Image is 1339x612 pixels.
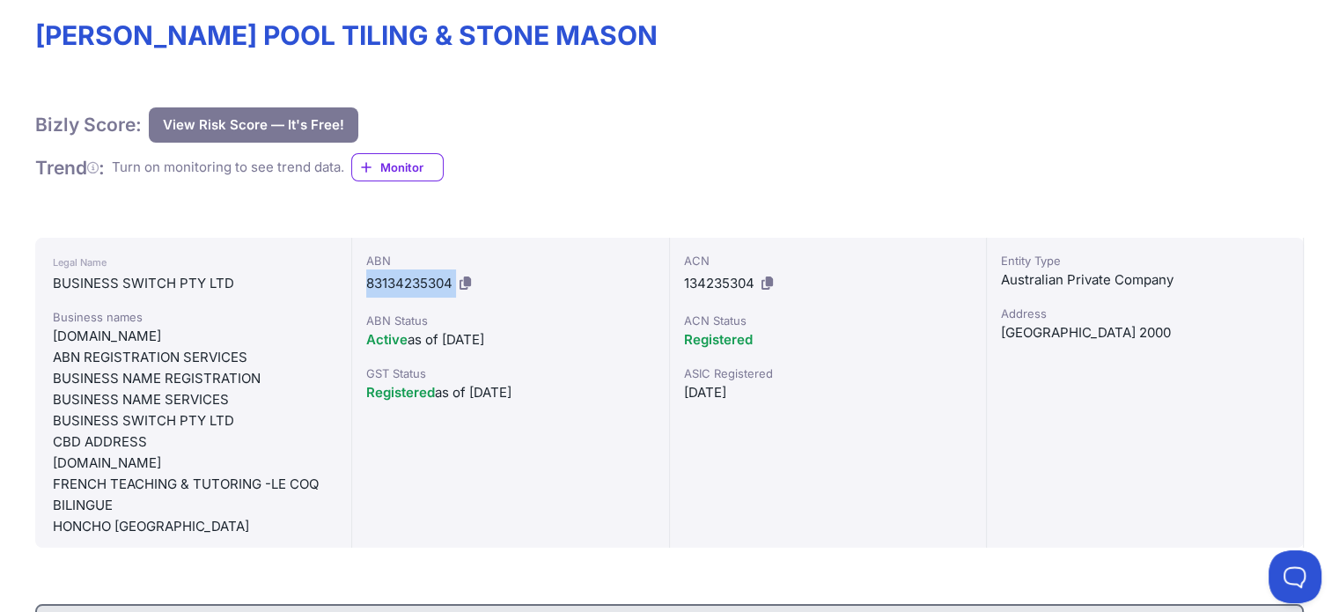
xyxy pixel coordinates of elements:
[366,382,654,403] div: as of [DATE]
[366,365,654,382] div: GST Status
[1001,252,1289,269] div: Entity Type
[53,389,334,410] div: BUSINESS NAME SERVICES
[366,331,408,348] span: Active
[366,384,435,401] span: Registered
[53,516,334,537] div: HONCHO [GEOGRAPHIC_DATA]
[1269,550,1321,603] iframe: Toggle Customer Support
[53,431,334,453] div: CBD ADDRESS
[53,252,334,273] div: Legal Name
[53,410,334,431] div: BUSINESS SWITCH PTY LTD
[35,19,1304,51] h1: [PERSON_NAME] POOL TILING & STONE MASON
[53,347,334,368] div: ABN REGISTRATION SERVICES
[684,382,972,403] div: [DATE]
[53,273,334,294] div: BUSINESS SWITCH PTY LTD
[53,474,334,516] div: FRENCH TEACHING & TUTORING -LE COQ BILINGUE
[351,153,444,181] a: Monitor
[684,331,753,348] span: Registered
[684,365,972,382] div: ASIC Registered
[380,159,443,176] span: Monitor
[53,326,334,347] div: [DOMAIN_NAME]
[1001,305,1289,322] div: Address
[112,158,344,178] div: Turn on monitoring to see trend data.
[684,275,754,291] span: 134235304
[53,368,334,389] div: BUSINESS NAME REGISTRATION
[366,312,654,329] div: ABN Status
[366,329,654,350] div: as of [DATE]
[35,113,142,136] h1: Bizly Score:
[684,312,972,329] div: ACN Status
[366,252,654,269] div: ABN
[1001,322,1289,343] div: [GEOGRAPHIC_DATA] 2000
[366,275,452,291] span: 83134235304
[684,252,972,269] div: ACN
[53,453,334,474] div: [DOMAIN_NAME]
[35,156,105,180] h1: Trend :
[1001,269,1289,291] div: Australian Private Company
[149,107,358,143] button: View Risk Score — It's Free!
[53,308,334,326] div: Business names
